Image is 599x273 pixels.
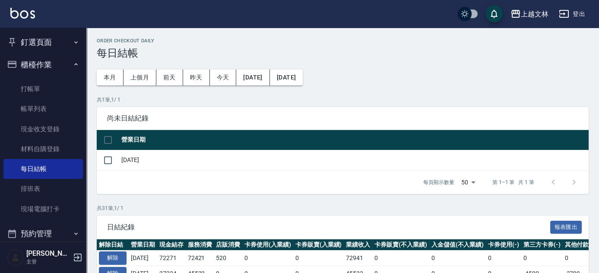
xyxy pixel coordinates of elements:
td: 72421 [186,251,214,266]
button: 上個月 [124,70,156,86]
th: 店販消費 [214,239,242,251]
button: save [485,5,503,22]
th: 現金結存 [157,239,186,251]
td: 0 [242,251,293,266]
p: 每頁顯示數量 [423,178,454,186]
button: 預約管理 [3,222,83,245]
button: 前天 [156,70,183,86]
th: 第三方卡券(-) [521,239,563,251]
h5: [PERSON_NAME] [26,249,70,258]
button: 解除 [99,251,127,265]
button: 本月 [97,70,124,86]
p: 主管 [26,258,70,266]
td: 72941 [344,251,372,266]
p: 共 1 筆, 1 / 1 [97,96,589,104]
div: 上越文林 [521,9,548,19]
td: 0 [293,251,344,266]
th: 業績收入 [344,239,372,251]
th: 卡券使用(-) [486,239,521,251]
th: 卡券販賣(入業績) [293,239,344,251]
button: 櫃檯作業 [3,54,83,76]
th: 入金儲值(不入業績) [429,239,486,251]
td: 0 [521,251,563,266]
button: 報表匯出 [550,221,582,234]
div: 50 [458,171,479,194]
td: 72271 [157,251,186,266]
th: 卡券使用(入業績) [242,239,293,251]
a: 排班表 [3,179,83,199]
button: 釘選頁面 [3,31,83,54]
a: 每日結帳 [3,159,83,179]
td: 520 [214,251,242,266]
th: 營業日期 [129,239,157,251]
button: 上越文林 [507,5,552,23]
th: 卡券販賣(不入業績) [372,239,429,251]
td: [DATE] [119,150,589,170]
button: 登出 [555,6,589,22]
h3: 每日結帳 [97,47,589,59]
p: 第 1–1 筆 共 1 筆 [492,178,534,186]
th: 解除日結 [97,239,129,251]
a: 報表匯出 [550,222,582,231]
span: 尚未日結紀錄 [107,114,578,123]
a: 材料自購登錄 [3,139,83,159]
td: 0 [486,251,521,266]
img: Logo [10,8,35,19]
th: 營業日期 [119,130,589,150]
button: 今天 [210,70,237,86]
th: 服務消費 [186,239,214,251]
td: [DATE] [129,251,157,266]
span: 日結紀錄 [107,223,550,232]
button: 昨天 [183,70,210,86]
td: 0 [429,251,486,266]
h2: Order checkout daily [97,38,589,44]
a: 現場電腦打卡 [3,199,83,219]
button: [DATE] [270,70,303,86]
button: [DATE] [236,70,269,86]
p: 共 31 筆, 1 / 1 [97,204,589,212]
a: 現金收支登錄 [3,119,83,139]
a: 帳單列表 [3,99,83,119]
td: 0 [372,251,429,266]
img: Person [7,249,24,266]
a: 打帳單 [3,79,83,99]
